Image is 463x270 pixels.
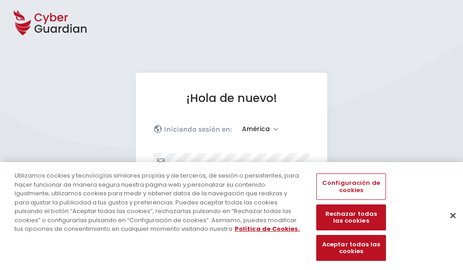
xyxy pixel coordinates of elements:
[235,224,300,233] a: Más información sobre su privacidad, se abre en una nueva pestaña
[15,171,303,234] div: Utilizamos cookies y tecnologías similares propias y de terceros, de sesión o persistentes, para ...
[316,173,386,199] button: Configuración de cookies, Abre el cuadro de diálogo del centro de preferencias.
[443,205,463,225] button: Cerrar
[164,125,232,134] p: Iniciando sesión en:
[316,235,386,261] button: Aceptar todas las cookies
[316,204,386,230] button: Rechazar todas las cookies
[154,91,309,105] h1: ¡Hola de nuevo!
